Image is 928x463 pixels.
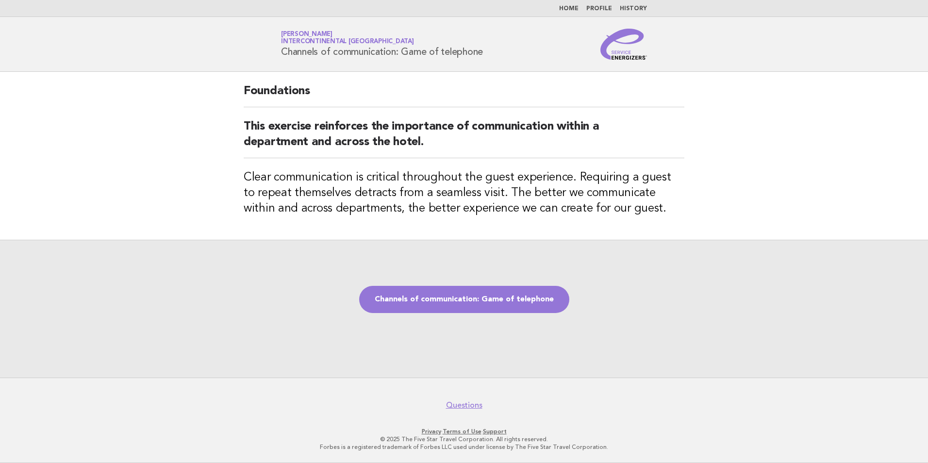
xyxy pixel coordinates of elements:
[244,170,684,216] h3: Clear communication is critical throughout the guest experience. Requiring a guest to repeat them...
[359,286,569,313] a: Channels of communication: Game of telephone
[244,83,684,107] h2: Foundations
[443,428,481,435] a: Terms of Use
[483,428,507,435] a: Support
[167,443,761,451] p: Forbes is a registered trademark of Forbes LLC used under license by The Five Star Travel Corpora...
[281,39,414,45] span: InterContinental [GEOGRAPHIC_DATA]
[167,435,761,443] p: © 2025 The Five Star Travel Corporation. All rights reserved.
[422,428,441,435] a: Privacy
[600,29,647,60] img: Service Energizers
[446,400,482,410] a: Questions
[281,32,483,57] h1: Channels of communication: Game of telephone
[620,6,647,12] a: History
[586,6,612,12] a: Profile
[559,6,579,12] a: Home
[281,31,414,45] a: [PERSON_NAME]InterContinental [GEOGRAPHIC_DATA]
[244,119,684,158] h2: This exercise reinforces the importance of communication within a department and across the hotel.
[167,428,761,435] p: · ·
